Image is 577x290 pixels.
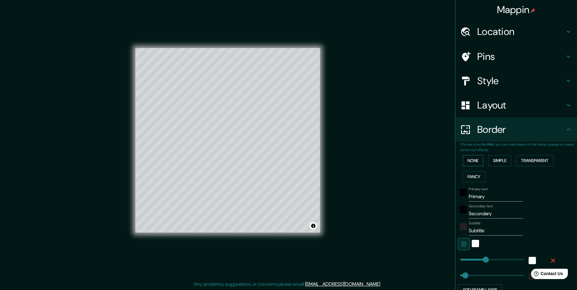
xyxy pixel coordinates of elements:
[460,223,467,230] button: color-222222
[381,281,382,288] div: .
[523,266,570,283] iframe: Help widget launcher
[460,189,467,196] button: black
[460,206,467,213] button: black
[382,281,383,288] div: .
[469,221,481,226] label: Subtitle
[194,281,381,288] p: Any problems, suggestions, or concerns please email .
[529,257,536,264] button: white
[472,240,479,247] button: white
[455,44,577,69] div: Pins
[497,4,536,16] h4: Mappin
[477,123,565,136] h4: Border
[477,50,565,63] h4: Pins
[469,204,493,209] label: Secondary text
[488,155,511,166] button: Simple
[477,26,565,38] h4: Location
[310,222,317,230] button: Toggle attribution
[530,8,535,13] img: pin-icon.png
[463,171,485,182] button: Fancy
[463,155,483,166] button: None
[516,155,553,166] button: Transparent
[455,93,577,117] div: Layout
[455,69,577,93] div: Style
[455,117,577,142] div: Border
[455,19,577,44] div: Location
[305,281,380,287] a: [EMAIL_ADDRESS][DOMAIN_NAME]
[469,187,488,192] label: Primary text
[460,142,577,153] p: Choose a border. : you can make layers of the frame opaque to create some cool effects.
[477,75,565,87] h4: Style
[487,142,494,147] b: Hint
[477,99,565,111] h4: Layout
